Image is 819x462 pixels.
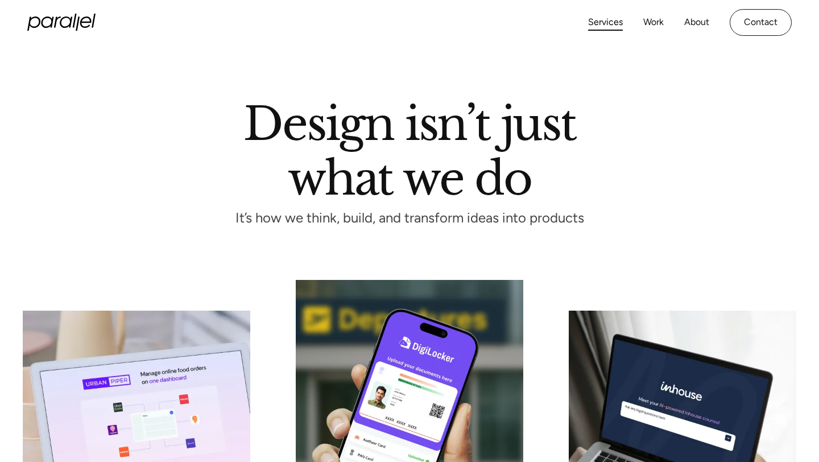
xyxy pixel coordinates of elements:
[243,102,576,195] h1: Design isn’t just what we do
[643,14,664,31] a: Work
[214,213,605,223] p: It’s how we think, build, and transform ideas into products
[27,14,96,31] a: home
[730,9,792,36] a: Contact
[684,14,709,31] a: About
[588,14,623,31] a: Services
